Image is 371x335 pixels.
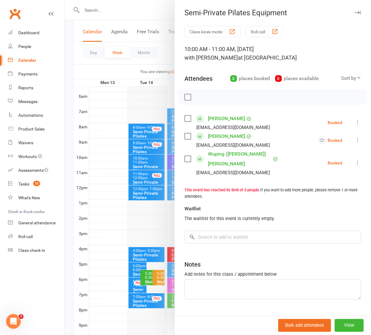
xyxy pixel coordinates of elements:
[184,260,201,269] div: Notes
[18,127,45,131] div: Product Sales
[8,216,64,230] a: General attendance kiosk mode
[19,314,24,319] span: 2
[18,99,38,104] div: Messages
[18,44,31,49] div: People
[7,6,23,21] a: Clubworx
[184,188,260,192] strong: This event has reached its limit of 3 people.
[8,26,64,40] a: Dashboard
[246,26,283,37] button: Roll call
[196,141,270,149] div: [EMAIL_ADDRESS][DOMAIN_NAME]
[230,75,237,82] div: 3
[8,53,64,67] a: Calendar
[18,72,38,76] div: Payments
[8,136,64,150] a: Waivers
[18,113,43,118] div: Automations
[341,74,361,82] div: Sort by
[208,131,245,141] a: [PERSON_NAME]
[8,109,64,122] a: Automations
[328,120,342,125] div: Booked
[8,122,64,136] a: Product Sales
[318,137,342,144] div: Booked
[18,248,45,253] div: Class check-in
[8,40,64,53] a: People
[8,81,64,95] a: Reports
[18,234,33,239] div: Roll call
[8,67,64,81] a: Payments
[18,220,56,225] div: General attendance
[238,54,297,61] span: at [GEOGRAPHIC_DATA]
[275,74,319,83] div: places available
[33,181,40,186] span: 10
[18,182,29,186] div: Tasks
[208,149,271,169] a: Wuping ([PERSON_NAME]) [PERSON_NAME]
[184,204,202,213] div: Waitlist
[8,244,64,257] a: Class kiosk mode
[184,54,238,61] span: with [PERSON_NAME]
[8,230,64,244] a: Roll call
[184,187,361,200] div: If you want to add more people, please remove 1 or more attendees.
[335,319,364,332] button: View
[184,231,361,244] input: Search to add to waitlist
[184,215,361,222] div: The waitlist for this event is currently empty.
[18,140,33,145] div: Waivers
[230,74,270,83] div: places booked
[18,30,39,35] div: Dashboard
[18,85,33,90] div: Reports
[184,26,241,37] button: Class kiosk mode
[184,74,213,83] div: Attendees
[8,164,64,177] a: Assessments
[18,154,37,159] div: Workouts
[278,319,331,332] button: Bulk add attendees
[196,123,270,131] div: [EMAIL_ADDRESS][DOMAIN_NAME]
[8,191,64,205] a: What's New
[8,177,64,191] a: Tasks 10
[208,114,245,123] a: [PERSON_NAME]
[6,314,21,329] iframe: Intercom live chat
[18,58,36,63] div: Calendar
[175,9,371,17] div: Semi-Private Pilates Equipment
[18,195,40,200] div: What's New
[275,75,282,82] div: 0
[18,168,49,173] div: Assessments
[8,95,64,109] a: Messages
[328,161,342,165] div: Booked
[184,45,361,62] div: 10:00 AM - 11:00 AM, [DATE]
[184,271,361,278] div: Add notes for this class / appointment below
[8,150,64,164] a: Workouts
[196,169,270,177] div: [EMAIL_ADDRESS][DOMAIN_NAME]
